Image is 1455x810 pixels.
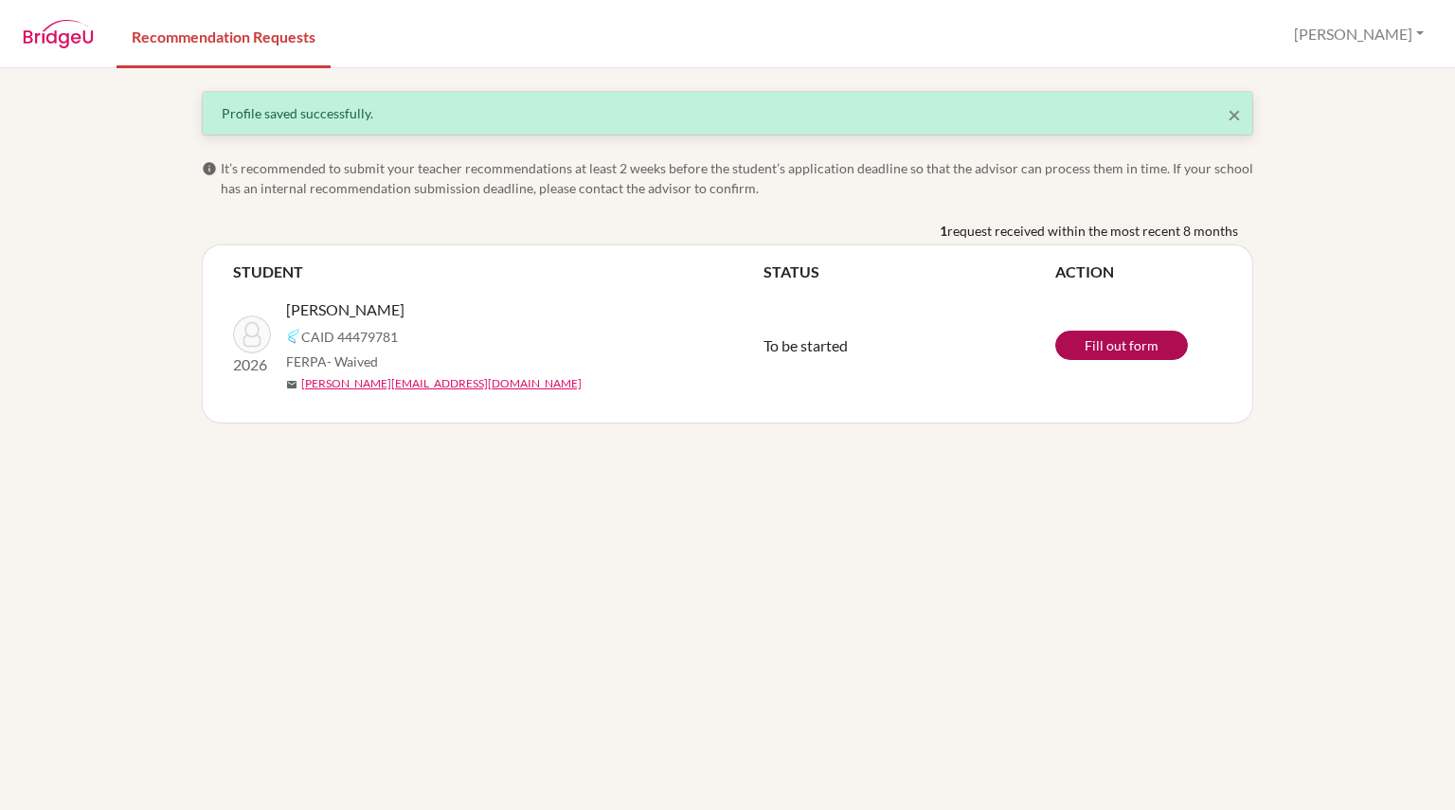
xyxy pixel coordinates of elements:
span: info [202,161,217,176]
span: × [1228,100,1241,128]
p: 2026 [233,353,271,376]
th: STATUS [763,261,1055,283]
span: mail [286,379,297,390]
img: Common App logo [286,329,301,344]
img: Borio, Ornella [233,315,271,353]
span: [PERSON_NAME] [286,298,404,321]
span: To be started [763,336,848,354]
img: BridgeU logo [23,20,94,48]
button: Close [1228,103,1241,126]
a: [PERSON_NAME][EMAIL_ADDRESS][DOMAIN_NAME] [301,375,582,392]
th: ACTION [1055,261,1222,283]
span: It’s recommended to submit your teacher recommendations at least 2 weeks before the student’s app... [221,158,1253,198]
a: Recommendation Requests [117,3,331,68]
span: FERPA [286,351,378,371]
span: request received within the most recent 8 months [947,221,1238,241]
div: Profile saved successfully. [222,103,1233,123]
b: 1 [940,221,947,241]
span: - Waived [327,353,378,369]
button: [PERSON_NAME] [1285,16,1432,52]
a: Fill out form [1055,331,1188,360]
span: CAID 44479781 [301,327,398,347]
th: STUDENT [233,261,763,283]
